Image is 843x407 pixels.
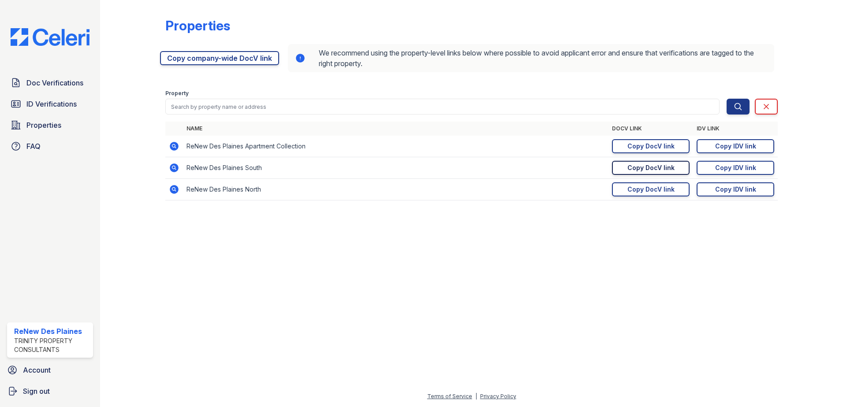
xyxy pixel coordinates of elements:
div: Copy IDV link [715,163,756,172]
a: Copy DocV link [612,182,690,196]
a: Copy IDV link [697,139,774,153]
td: ReNew Des Plaines Apartment Collection [183,136,608,157]
img: CE_Logo_Blue-a8612792a0a2168367f1c8372b55b34899dd931a85d93a1a3d3e32e68fde9ad4.png [4,28,97,46]
a: Copy IDV link [697,161,774,175]
a: ID Verifications [7,95,93,113]
div: We recommend using the property-level links below where possible to avoid applicant error and ens... [288,44,774,72]
div: Copy DocV link [627,185,675,194]
td: ReNew Des Plaines North [183,179,608,200]
div: | [475,393,477,400]
span: FAQ [26,141,41,152]
span: Doc Verifications [26,78,83,88]
input: Search by property name or address [165,99,720,115]
a: Sign out [4,382,97,400]
span: Sign out [23,386,50,396]
a: FAQ [7,137,93,155]
th: Name [183,122,608,136]
a: Copy DocV link [612,161,690,175]
a: Copy IDV link [697,182,774,196]
div: Copy DocV link [627,142,675,151]
span: ID Verifications [26,99,77,109]
div: Trinity Property Consultants [14,337,90,354]
div: Copy DocV link [627,163,675,172]
a: Account [4,361,97,379]
th: DocV Link [608,122,693,136]
a: Terms of Service [427,393,472,400]
a: Copy DocV link [612,139,690,153]
span: Account [23,365,51,375]
div: Properties [165,18,230,33]
div: Copy IDV link [715,142,756,151]
a: Properties [7,116,93,134]
a: Doc Verifications [7,74,93,92]
div: Copy IDV link [715,185,756,194]
a: Copy company-wide DocV link [160,51,279,65]
td: ReNew Des Plaines South [183,157,608,179]
a: Privacy Policy [480,393,516,400]
span: Properties [26,120,61,130]
th: IDV Link [693,122,778,136]
label: Property [165,90,189,97]
div: ReNew Des Plaines [14,326,90,337]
